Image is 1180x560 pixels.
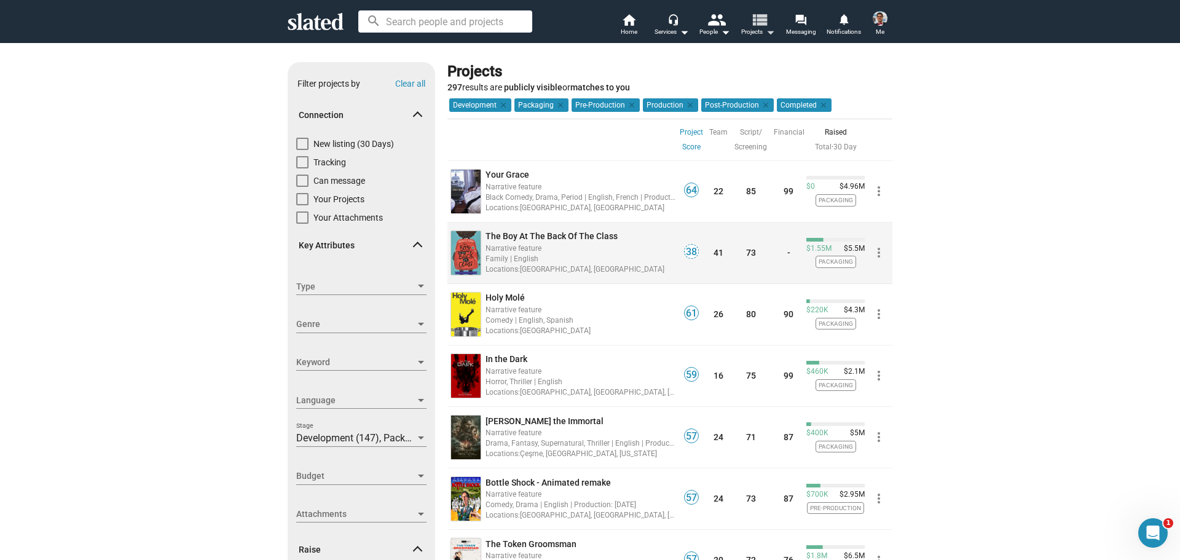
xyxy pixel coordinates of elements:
span: The Boy At The Back Of The Class [486,231,618,241]
div: Comedy, Drama | English | Production: [DATE] [486,499,675,510]
div: Narrative feature [486,242,675,254]
span: $2.95M [835,490,865,500]
mat-expansion-panel-header: Key Attributes [288,226,435,266]
span: Your Projects [313,193,364,205]
mat-icon: forum [795,14,806,25]
span: Locations: [486,388,520,396]
strong: 297 [447,82,462,92]
mat-icon: arrow_drop_down [677,25,691,39]
mat-icon: clear [683,100,694,111]
span: Messaging [786,25,816,39]
div: Connection [288,138,435,230]
a: Notifications [822,12,865,39]
button: Gerard LimaMe [865,9,895,41]
div: [GEOGRAPHIC_DATA], [GEOGRAPHIC_DATA] [486,202,675,213]
div: Comedy | English, Spanish [486,314,675,326]
mat-expansion-panel-header: Connection [288,96,435,135]
span: Home [621,25,637,39]
iframe: Intercom live chat [1138,518,1168,548]
span: Bottle Shock - Animated remake [486,478,611,487]
a: 90 [784,309,793,319]
span: $2.1M [839,367,865,377]
mat-icon: more_vert [871,184,886,199]
a: Financial [774,125,804,140]
img: Gerard Lima [873,11,887,26]
span: Your Attachments [313,211,383,224]
a: 85 [746,186,756,196]
span: 38 [685,246,698,258]
div: [GEOGRAPHIC_DATA] [486,325,675,336]
span: Locations: [486,449,520,458]
a: undefined [449,413,483,462]
span: 61 [685,307,698,320]
div: Family | English [486,253,675,264]
span: Pre-Production [807,502,864,514]
a: Messaging [779,12,822,39]
img: undefined [451,477,481,521]
span: 57 [685,430,698,443]
span: $1.55M [806,244,832,254]
span: $220K [806,306,828,315]
a: 22 [714,186,723,196]
a: undefined [449,475,483,523]
div: [GEOGRAPHIC_DATA], [GEOGRAPHIC_DATA] [486,263,675,275]
img: undefined [451,231,481,275]
span: $460K [806,367,828,377]
input: Search people and projects [358,10,532,33]
a: Team [709,125,728,140]
div: People [699,25,730,39]
a: 30 Day [833,143,857,151]
span: Type [296,280,415,293]
span: Locations: [486,265,520,274]
a: undefined [449,229,483,277]
a: The Boy At The Back Of The ClassNarrative featureFamily | EnglishLocations:[GEOGRAPHIC_DATA], [GE... [486,231,675,275]
a: 73 [746,248,756,258]
mat-icon: clear [625,100,636,111]
mat-icon: more_vert [871,245,886,260]
a: 26 [714,309,723,319]
span: Packaging [816,194,856,206]
div: Narrative feature [486,181,675,192]
a: 61 [684,312,699,322]
span: Raise [299,544,414,556]
span: Development (147), Packaging (113), Pre-Production (12), Production (14), Post-Production (8), Co... [296,432,770,444]
span: Notifications [827,25,861,39]
a: Holy MoléNarrative featureComedy | English, SpanishLocations:[GEOGRAPHIC_DATA] [486,292,675,336]
div: Narrative feature [486,488,675,500]
span: Locations: [486,511,520,519]
mat-icon: people [707,10,725,28]
span: · [815,143,833,151]
b: publicly visible [504,82,562,92]
mat-chip: Development [449,98,511,112]
img: undefined [451,416,481,459]
mat-icon: arrow_drop_down [718,25,733,39]
a: 24 [714,432,723,442]
a: undefined [449,352,483,400]
mat-icon: clear [554,100,565,111]
a: 75 [746,371,756,381]
a: 99 [784,186,793,196]
a: - [787,248,790,258]
span: Locations: [486,326,520,335]
a: 16 [714,371,723,381]
span: $5M [845,428,865,438]
mat-icon: headset_mic [667,14,678,25]
mat-icon: notifications [838,13,849,25]
span: Locations: [486,203,520,212]
div: Black Comedy, Drama, Period | English, French | Production: [DATE] [486,191,675,203]
span: results are or [447,82,630,92]
mat-icon: more_vert [871,430,886,444]
span: $400K [806,428,828,438]
a: 24 [714,494,723,503]
div: [GEOGRAPHIC_DATA], [GEOGRAPHIC_DATA], [GEOGRAPHIC_DATA] [486,509,675,521]
span: Packaging [816,256,856,267]
a: In the DarkNarrative featureHorror, Thriller | EnglishLocations:[GEOGRAPHIC_DATA], [GEOGRAPHIC_DA... [486,353,675,398]
mat-icon: view_list [750,10,768,28]
span: Holy Molé [486,293,525,302]
a: 73 [746,494,756,503]
a: 87 [784,494,793,503]
a: 57 [684,497,699,507]
span: $700K [806,490,828,500]
a: Your GraceNarrative featureBlack Comedy, Drama, Period | English, French | Production: [DATE]Loca... [486,169,675,213]
a: [PERSON_NAME] the ImmortalNarrative featureDrama, Fantasy, Supernatural, Thriller | English | Pro... [486,416,675,460]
